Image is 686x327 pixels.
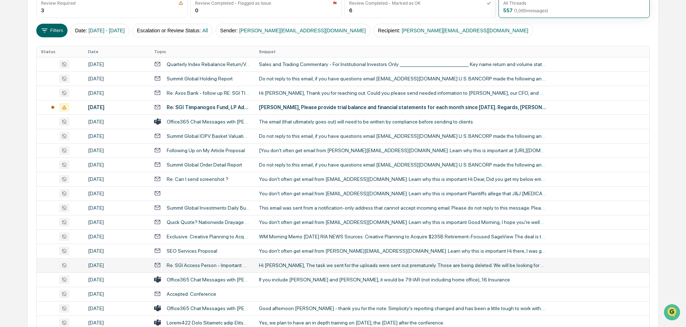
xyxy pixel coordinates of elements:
[167,248,217,254] div: SEO Services Proposal
[88,219,145,225] div: [DATE]
[122,57,131,66] button: Start new chat
[167,148,245,153] div: Following Up on My Article Proposal
[239,28,366,33] span: [PERSON_NAME][EMAIL_ADDRESS][DOMAIN_NAME]
[259,104,546,110] div: [PERSON_NAME], Please provide trial balance and financial statements for each month since [DATE]....
[195,7,198,13] div: 0
[167,234,250,239] div: Exclusive: Creative Planning to Acquire $235B SageView - Sources
[41,7,44,13] div: 3
[88,162,145,168] div: [DATE]
[24,55,118,62] div: Start new chat
[349,0,421,6] div: Review Completed - Marked as OK
[167,76,233,81] div: Summit Global Holding Report
[88,305,145,311] div: [DATE]
[7,91,13,97] div: 🖐️
[259,133,546,139] div: Do not reply to this email, if you have questions email [EMAIL_ADDRESS][DOMAIN_NAME] U.S. BANCORP...
[167,219,250,225] div: Quick Quote? Nationwide Drayage & OTR Support Available
[167,176,228,182] div: Re: Can I send screenshot ?
[259,219,546,225] div: You don't often get email from [EMAIL_ADDRESS][DOMAIN_NAME]. Learn why this is important Good Mor...
[88,28,125,33] span: [DATE] - [DATE]
[255,46,649,57] th: Snippet
[195,0,271,6] div: Review Completed - Flagged as Issue
[179,1,183,5] img: icon
[88,205,145,211] div: [DATE]
[88,262,145,268] div: [DATE]
[37,46,83,57] th: Status
[373,24,533,37] button: Recipient:[PERSON_NAME][EMAIL_ADDRESS][DOMAIN_NAME]
[259,162,546,168] div: Do not reply to this email, if you have questions email [EMAIL_ADDRESS][DOMAIN_NAME] U.S. BANCORP...
[259,61,546,67] div: Sales and Trading Commentary - For Institutional Investors Only ________________________________ ...
[14,104,45,111] span: Data Lookup
[71,122,87,127] span: Pylon
[88,248,145,254] div: [DATE]
[7,55,20,68] img: 1746055101610-c473b297-6a78-478c-a979-82029cc54cd1
[88,234,145,239] div: [DATE]
[88,148,145,153] div: [DATE]
[259,248,546,254] div: You don't often get email from [PERSON_NAME][EMAIL_ADDRESS][DOMAIN_NAME]. Learn why this is impor...
[4,88,49,101] a: 🖐️Preclearance
[333,1,337,5] img: icon
[259,262,546,268] div: Hi [PERSON_NAME], The task we sent for the uploads were sent out prematurely. Those are being del...
[167,305,250,311] div: Office365 Chat Messages with [PERSON_NAME], [PERSON_NAME], [PERSON_NAME], [PERSON_NAME], [PERSON_...
[259,76,546,81] div: Do not reply to this email, if you have questions email [EMAIL_ADDRESS][DOMAIN_NAME] U.S. BANCORP...
[7,105,13,111] div: 🔎
[88,61,145,67] div: [DATE]
[259,191,546,196] div: You don't often get email from [EMAIL_ADDRESS][DOMAIN_NAME]. Learn why this is important Plaintif...
[487,1,491,5] img: icon
[52,91,58,97] div: 🗄️
[24,62,91,68] div: We're available if you need us!
[503,0,526,6] div: All Threads
[167,291,216,297] div: Accepted: Conference
[88,191,145,196] div: [DATE]
[167,262,250,268] div: Re: SGI Access Person - Important Compliance Update
[215,24,370,37] button: Sender:[PERSON_NAME][EMAIL_ADDRESS][DOMAIN_NAME]
[349,7,352,13] div: 6
[36,24,68,37] button: Filters
[167,162,242,168] div: Summit Global Order Detail Report
[259,90,546,96] div: Hi [PERSON_NAME], Thank you for reaching out. Could you please send needed information to [PERSON...
[7,15,131,27] p: How can we help?
[259,205,546,211] div: This email was sent from a notification-only address that cannot accept incoming email. Please do...
[88,119,145,125] div: [DATE]
[167,61,250,67] div: Quarterly Index Rebalance Return/Volume Stats - thru 9/15
[14,90,46,98] span: Preclearance
[84,46,150,57] th: Date
[259,277,546,282] div: If you include [PERSON_NAME] and [PERSON_NAME], it would be 79 IAR (not including home office), 1...
[88,291,145,297] div: [DATE]
[663,303,682,323] iframe: Open customer support
[167,277,250,282] div: Office365 Chat Messages with [PERSON_NAME], [PERSON_NAME], [PERSON_NAME], [PERSON_NAME] on [DATE]
[167,90,250,96] div: Re: Axos Bank - follow up RE: SGI TIMPANOGOS FUND, LP - [PERSON_NAME]
[59,90,89,98] span: Attestations
[167,205,250,211] div: Summit Global Investments Daily Bulletin [DATE]
[259,320,546,326] div: Yes, we plan to have an in depth training on [DATE], the [DATE] after the conference.
[259,148,546,153] div: [You don't often get email from [PERSON_NAME][EMAIL_ADDRESS][DOMAIN_NAME]. Learn why this is impo...
[88,76,145,81] div: [DATE]
[51,121,87,127] a: Powered byPylon
[132,24,213,37] button: Escalation or Review Status:All
[4,101,48,114] a: 🔎Data Lookup
[88,104,145,110] div: [DATE]
[88,176,145,182] div: [DATE]
[259,234,546,239] div: WM Morning Memo [DATE] RIA NEWS Sources: Creative Planning to Acquire $235B Retirement-Focused Sa...
[167,133,250,139] div: Summit Global IOPV Basket Valuations
[167,119,250,125] div: Office365 Chat Messages with [PERSON_NAME], [PERSON_NAME], [PERSON_NAME], [PERSON_NAME], [PERSON_...
[88,133,145,139] div: [DATE]
[402,28,528,33] span: [PERSON_NAME][EMAIL_ADDRESS][DOMAIN_NAME]
[259,119,546,125] div: The email (that ultimately goes out) will need to be written by compliance before sending to clie...
[88,277,145,282] div: [DATE]
[88,90,145,96] div: [DATE]
[259,176,546,182] div: You don't often get email from [EMAIL_ADDRESS][DOMAIN_NAME]. Learn why this is important Hi Dear,...
[259,305,546,311] div: Good afternoon [PERSON_NAME] - thank you for the note. Simplicity's reporting changed and has bee...
[88,320,145,326] div: [DATE]
[41,0,75,6] div: Review Required
[167,320,250,326] div: Loremi422 Dolo Sitametc adip Elitse Doeiu, Temp Incid, Utl Etdolor, Mag Aliqua, Enimad Minimv, Qu...
[167,104,250,110] div: Re: SGI Timpanogos Fund, LP Admin Fee Invoice
[202,28,208,33] span: All
[514,8,548,13] span: ( 1,065 messages)
[150,46,255,57] th: Topic
[70,24,129,37] button: Date:[DATE] - [DATE]
[503,7,548,13] div: 557
[49,88,92,101] a: 🗄️Attestations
